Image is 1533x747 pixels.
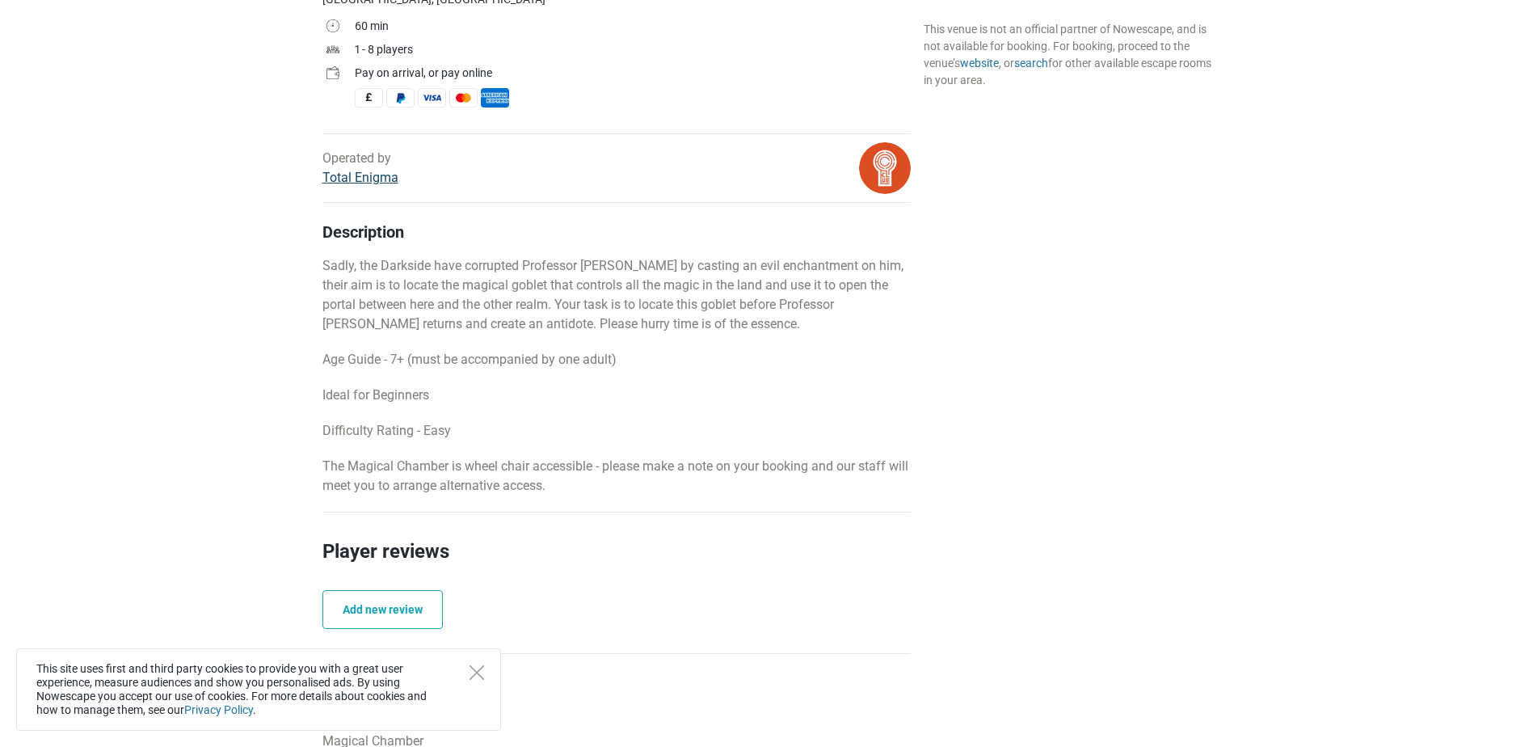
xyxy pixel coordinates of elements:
img: bitmap.png [859,142,911,194]
p: Difficulty Rating - Easy [322,421,911,441]
p: The Magical Chamber is wheel chair accessible - please make a note on your booking and our staff ... [322,457,911,496]
button: Close [470,665,484,680]
a: Total Enigma [322,170,398,185]
span: PayPal [386,88,415,108]
span: Visa [418,88,446,108]
div: This venue is not an official partner of Nowescape, and is not available for booking. For booking... [924,21,1211,89]
p: Age Guide - 7+ (must be accompanied by one adult) [322,350,911,369]
a: Add new review [322,590,443,629]
h2: Player reviews [322,537,911,590]
a: search [1014,57,1048,70]
a: Privacy Policy [184,703,253,716]
a: website [960,57,999,70]
td: 1 - 8 players [355,40,911,63]
h2: Location [322,680,911,712]
span: American Express [481,88,509,108]
h4: Description [322,222,911,242]
div: Pay on arrival, or pay online [355,65,911,82]
td: 60 min [355,16,911,40]
span: MasterCard [449,88,478,108]
div: Operated by [322,149,398,188]
div: This site uses first and third party cookies to provide you with a great user experience, measure... [16,648,501,731]
p: Ideal for Beginners [322,386,911,405]
p: Sadly, the Darkside have corrupted Professor [PERSON_NAME] by casting an evil enchantment on him,... [322,256,911,334]
span: Cash [355,88,383,108]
